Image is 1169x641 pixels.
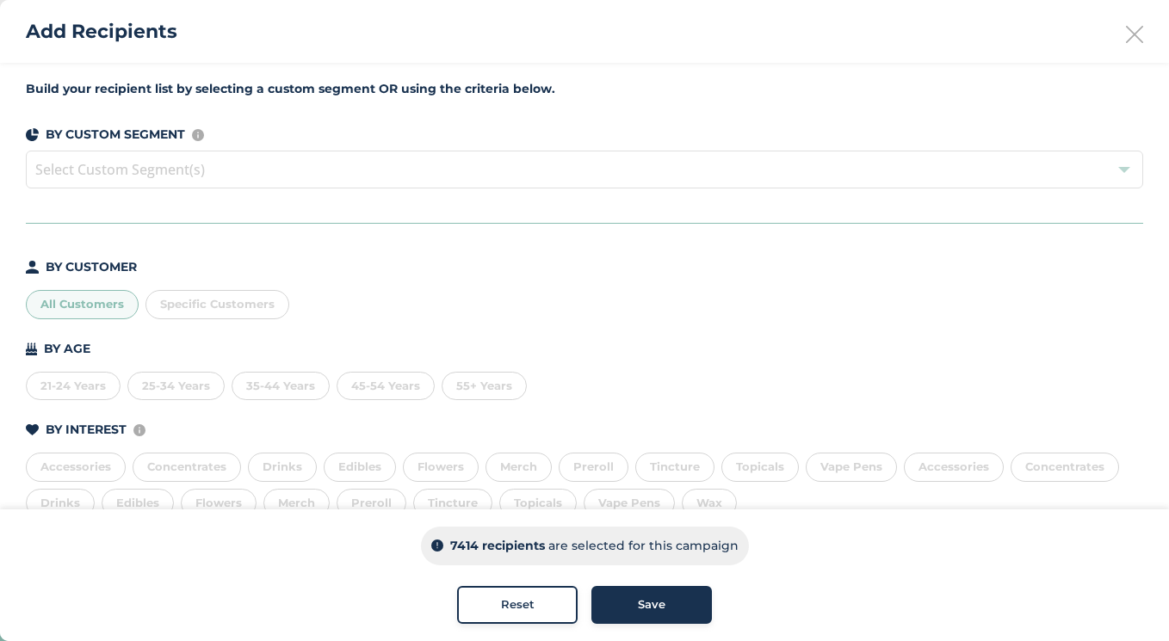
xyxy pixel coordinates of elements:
[1011,453,1119,482] div: Concentrates
[232,372,330,401] div: 35-44 Years
[26,489,95,518] div: Drinks
[44,340,90,358] p: BY AGE
[403,453,479,482] div: Flowers
[413,489,492,518] div: Tincture
[26,424,39,436] img: icon-heart-dark-29e6356f.svg
[181,489,257,518] div: Flowers
[431,540,443,552] img: icon-info-dark-48f6c5f3.svg
[457,586,578,624] button: Reset
[248,453,317,482] div: Drinks
[806,453,897,482] div: Vape Pens
[46,126,185,144] p: BY CUSTOM SEGMENT
[133,453,241,482] div: Concentrates
[548,537,739,555] p: are selected for this campaign
[26,17,177,46] h2: Add Recipients
[635,453,714,482] div: Tincture
[26,261,39,274] img: icon-person-dark-ced50e5f.svg
[721,453,799,482] div: Topicals
[26,453,126,482] div: Accessories
[442,372,527,401] div: 55+ Years
[324,453,396,482] div: Edibles
[102,489,174,518] div: Edibles
[337,372,435,401] div: 45-54 Years
[26,372,121,401] div: 21-24 Years
[192,129,204,141] img: icon-info-236977d2.svg
[559,453,628,482] div: Preroll
[26,342,37,355] img: icon-cake-93b2a7b5.svg
[682,489,737,518] div: Wax
[337,489,406,518] div: Preroll
[133,424,145,436] img: icon-info-236977d2.svg
[486,453,552,482] div: Merch
[1083,558,1169,641] iframe: Chat Widget
[46,421,127,439] p: BY INTEREST
[501,596,535,613] span: Reset
[160,297,275,311] span: Specific Customers
[591,586,712,624] button: Save
[904,453,1004,482] div: Accessories
[26,128,39,141] img: icon-segments-dark-074adb27.svg
[46,258,137,276] p: BY CUSTOMER
[450,537,545,555] p: 7414 recipients
[26,290,139,319] div: All Customers
[127,372,225,401] div: 25-34 Years
[499,489,577,518] div: Topicals
[638,596,665,613] span: Save
[584,489,675,518] div: Vape Pens
[263,489,330,518] div: Merch
[26,80,1143,98] label: Build your recipient list by selecting a custom segment OR using the criteria below.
